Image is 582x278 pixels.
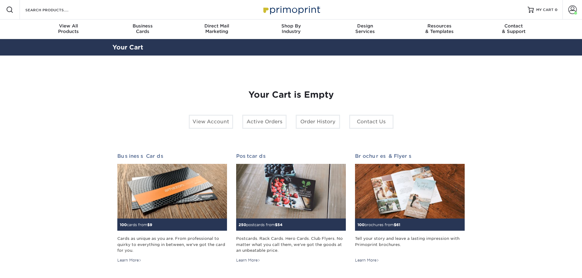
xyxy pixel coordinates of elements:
span: 9 [150,222,152,227]
span: 0 [555,8,558,12]
span: Resources [402,23,477,29]
h1: Your Cart is Empty [117,90,465,100]
small: postcards from [239,222,283,227]
a: Order History [296,115,340,129]
img: Postcards [236,164,346,219]
span: 100 [120,222,127,227]
span: View All [31,23,106,29]
h2: Brochures & Flyers [355,153,465,159]
div: Products [31,23,106,34]
a: Contact Us [349,115,393,129]
small: brochures from [357,222,400,227]
span: 54 [277,222,283,227]
img: Brochures & Flyers [355,164,465,219]
a: Brochures & Flyers 100brochures from$61 Tell your story and leave a lasting impression with Primo... [355,153,465,263]
a: View AllProducts [31,20,106,39]
span: $ [147,222,150,227]
input: SEARCH PRODUCTS..... [25,6,84,13]
a: Direct MailMarketing [180,20,254,39]
div: Cards as unique as you are. From professional to quirky to everything in between, we've got the c... [117,236,227,253]
a: Shop ByIndustry [254,20,328,39]
a: Business Cards 100cards from$9 Cards as unique as you are. From professional to quirky to everyth... [117,153,227,263]
img: Business Cards [117,164,227,219]
span: MY CART [536,7,554,13]
div: Tell your story and leave a lasting impression with Primoprint brochures. [355,236,465,253]
span: $ [275,222,277,227]
div: Postcards. Rack Cards. Hero Cards. Club Flyers. No matter what you call them, we've got the goods... [236,236,346,253]
div: Services [328,23,402,34]
div: Learn More [117,258,141,263]
div: Cards [105,23,180,34]
a: Your Cart [112,44,143,51]
span: 61 [396,222,400,227]
span: Business [105,23,180,29]
img: Primoprint [261,3,322,16]
a: Postcards 250postcards from$54 Postcards. Rack Cards. Hero Cards. Club Flyers. No matter what you... [236,153,346,263]
span: 100 [357,222,364,227]
a: Resources& Templates [402,20,477,39]
div: Marketing [180,23,254,34]
a: View Account [189,115,233,129]
h2: Postcards [236,153,346,159]
span: Direct Mail [180,23,254,29]
span: $ [394,222,396,227]
a: DesignServices [328,20,402,39]
span: Design [328,23,402,29]
span: Contact [477,23,551,29]
span: 250 [239,222,246,227]
div: Learn More [236,258,260,263]
small: cards from [120,222,152,227]
span: Shop By [254,23,328,29]
h2: Business Cards [117,153,227,159]
a: BusinessCards [105,20,180,39]
div: Learn More [355,258,379,263]
div: & Support [477,23,551,34]
a: Active Orders [242,115,287,129]
div: Industry [254,23,328,34]
div: & Templates [402,23,477,34]
a: Contact& Support [477,20,551,39]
